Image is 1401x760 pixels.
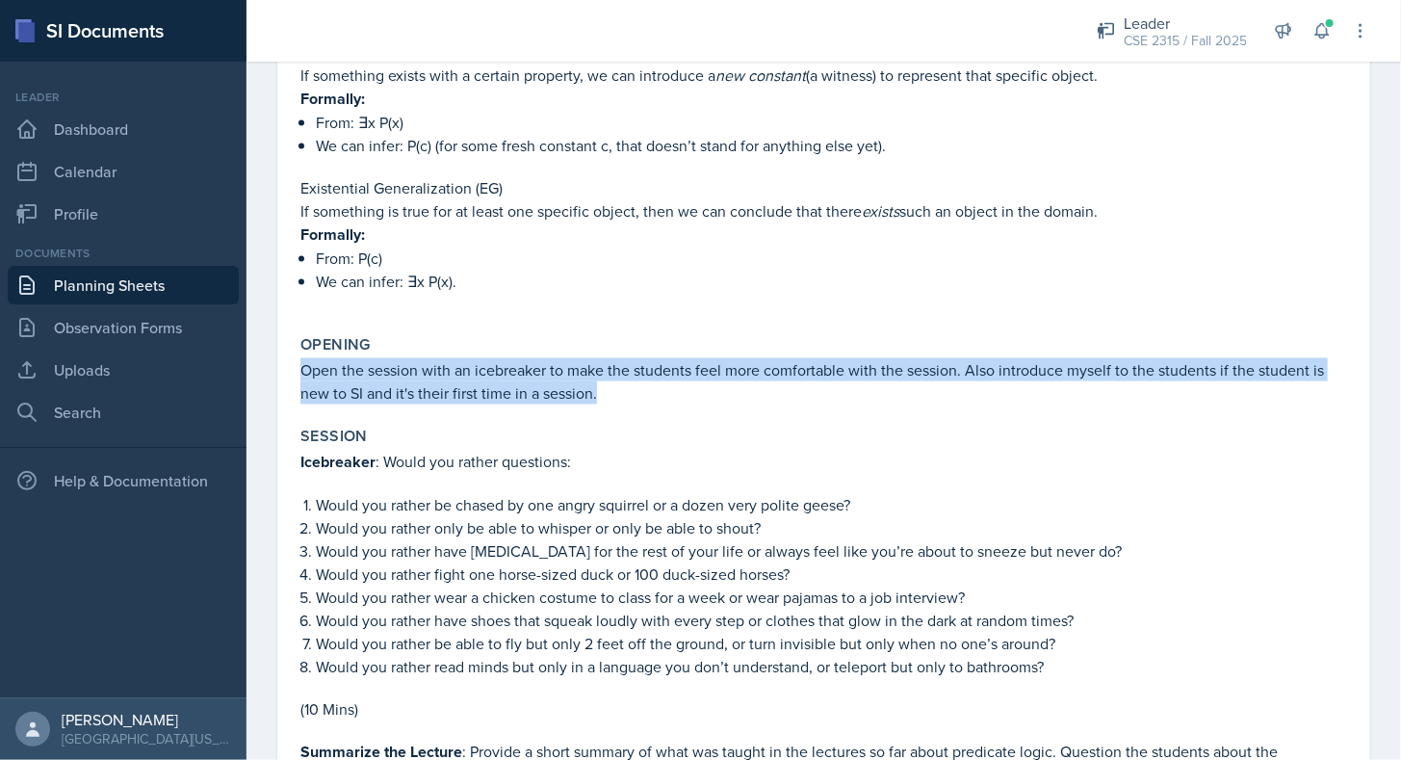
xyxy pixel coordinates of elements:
[8,351,239,389] a: Uploads
[316,587,1347,610] p: Would you rather wear a chicken costume to class for a week or wear pajamas to a job interview?
[1124,12,1247,35] div: Leader
[300,358,1347,405] p: Open the session with an icebreaker to make the students feel more comfortable with the session. ...
[316,134,1347,157] p: We can infer: P(c) (for some fresh constant c, that doesn’t stand for anything else yet).
[8,461,239,500] div: Help & Documentation
[316,610,1347,633] p: Would you rather have shoes that squeak loudly with every step or clothes that glow in the dark a...
[300,176,1347,199] p: Existential Generalization (EG)
[300,335,371,354] label: Opening
[316,633,1347,656] p: Would you rather be able to fly but only 2 feet off the ground, or turn invisible but only when n...
[316,517,1347,540] p: Would you rather only be able to whisper or only be able to shout?
[300,88,365,110] strong: Formally:
[8,152,239,191] a: Calendar
[8,308,239,347] a: Observation Forms
[316,656,1347,679] p: Would you rather read minds but only in a language you don’t understand, or teleport but only to ...
[316,270,1347,293] p: We can infer: ∃x P(x).
[316,111,1347,134] p: From: ∃x P(x)
[316,563,1347,587] p: Would you rather fight one horse-sized duck or 100 duck-sized horses?
[300,64,1347,87] p: If something exists with a certain property, we can introduce a (a witness) to represent that spe...
[8,245,239,262] div: Documents
[8,195,239,233] a: Profile
[300,698,1347,721] p: (10 Mins)
[8,393,239,432] a: Search
[300,451,1347,475] p: : Would you rather questions:
[300,223,365,246] strong: Formally:
[62,729,231,748] div: [GEOGRAPHIC_DATA][US_STATE]
[62,710,231,729] div: [PERSON_NAME]
[715,65,806,86] em: new constant
[862,200,899,222] em: exists
[300,428,368,447] label: Session
[8,266,239,304] a: Planning Sheets
[8,110,239,148] a: Dashboard
[1124,31,1247,51] div: CSE 2315 / Fall 2025
[300,452,376,474] strong: Icebreaker
[316,247,1347,270] p: From: P(c)
[316,494,1347,517] p: Would you rather be chased by one angry squirrel or a dozen very polite geese?
[300,199,1347,223] p: If something is true for at least one specific object, then we can conclude that there such an ob...
[316,540,1347,563] p: Would you rather have [MEDICAL_DATA] for the rest of your life or always feel like you’re about t...
[8,89,239,106] div: Leader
